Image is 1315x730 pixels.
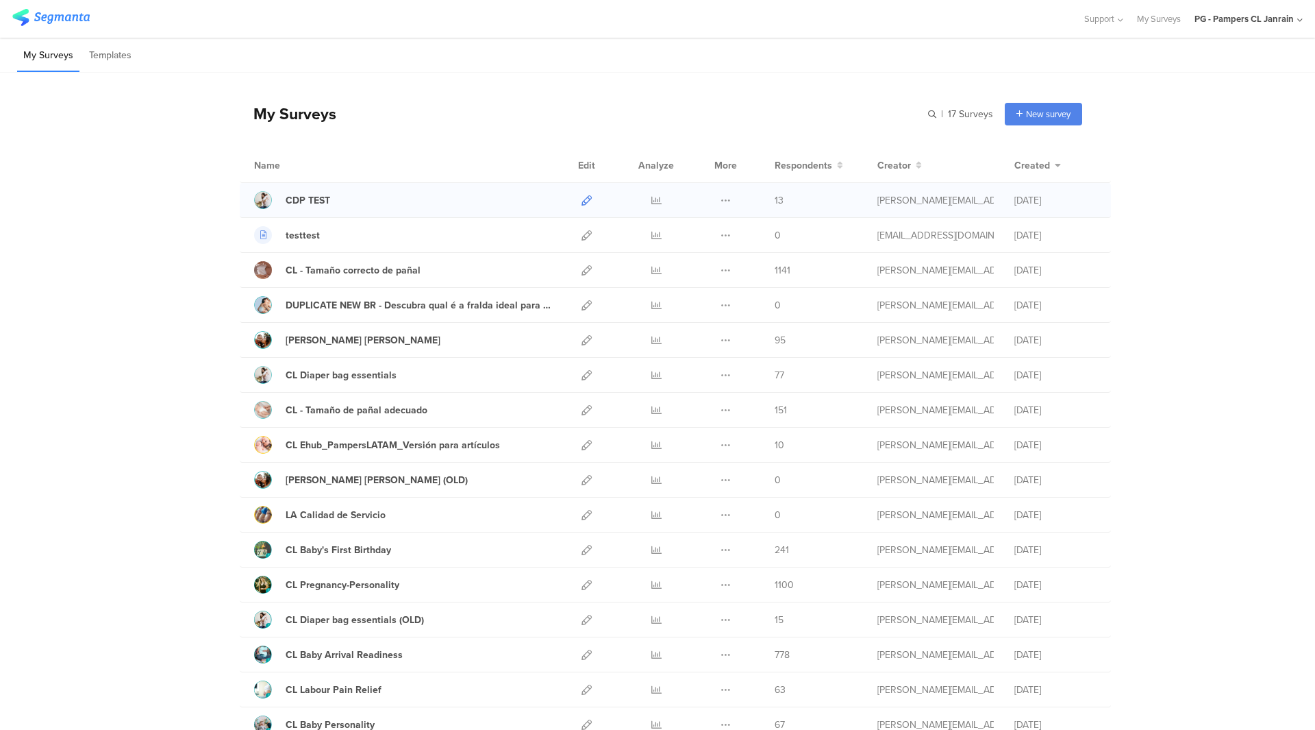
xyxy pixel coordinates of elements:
span: | [939,107,945,121]
div: [DATE] [1014,333,1097,348]
span: 10 [775,438,784,452]
span: 1141 [775,263,790,278]
span: Created [1014,158,1050,173]
span: Support [1084,12,1114,25]
div: [DATE] [1014,648,1097,662]
div: perez.ep@pg.com [877,403,994,417]
button: Creator [877,158,922,173]
a: CDP TEST [254,191,330,209]
div: CL Diaper bag essentials (OLD) [286,613,424,627]
div: Name [254,158,336,173]
div: [DATE] [1014,193,1097,208]
span: Respondents [775,158,832,173]
a: CL - Tamaño de pañal adecuado [254,401,427,419]
div: CL Ehub_PampersLATAM_Versión para artículos [286,438,500,452]
span: 95 [775,333,786,348]
span: 151 [775,403,787,417]
div: [DATE] [1014,543,1097,557]
a: CL - Tamaño correcto de pañal [254,261,421,279]
div: ernazarova.y@pg.com [877,648,994,662]
li: My Surveys [17,40,79,72]
div: CL Labour Pain Relief [286,683,381,697]
span: 77 [775,368,784,382]
div: CL Baby's First Birthday [286,543,391,557]
span: 0 [775,473,781,487]
a: testtest [254,226,320,244]
div: CDP TEST [286,193,330,208]
div: CL - Tamaño correcto de pañal [286,263,421,278]
a: CL Diaper bag essentials [254,366,397,384]
span: 0 [775,298,781,313]
div: perez.ep@pg.com [877,298,994,313]
div: perez.ep@pg.com [877,578,994,592]
span: 63 [775,683,786,697]
div: [DATE] [1014,403,1097,417]
button: Created [1014,158,1061,173]
div: ernazarova.y@pg.com [877,613,994,627]
div: [DATE] [1014,438,1097,452]
span: Creator [877,158,911,173]
div: DUPLICATE NEW BR - Descubra qual é a fralda ideal para o seu bebê! Full Complete Con Form [286,298,551,313]
a: CL Ehub_PampersLATAM_Versión para artículos [254,436,500,454]
div: [DATE] [1014,508,1097,522]
span: 778 [775,648,790,662]
div: My Surveys [240,102,336,125]
div: CL - Tamaño de pañal adecuado [286,403,427,417]
div: perez.ep@pg.com [877,333,994,348]
div: [DATE] [1014,298,1097,313]
div: [DATE] [1014,473,1097,487]
a: CL Pregnancy-Personality [254,576,399,594]
div: [DATE] [1014,228,1097,243]
div: [DATE] [1014,263,1097,278]
div: perez.ep@pg.com [877,473,994,487]
span: 1100 [775,578,794,592]
a: [PERSON_NAME] [PERSON_NAME] [254,331,440,349]
span: 13 [775,193,784,208]
a: [PERSON_NAME] [PERSON_NAME] (OLD) [254,471,468,489]
div: testtest [286,228,320,243]
div: perez.ep@pg.com [877,263,994,278]
a: CL Baby's First Birthday [254,541,391,559]
button: Respondents [775,158,843,173]
a: DUPLICATE NEW BR - Descubra qual é a fralda ideal para o seu bebê! Full Complete Con Form [254,296,551,314]
a: CL Labour Pain Relief [254,681,381,698]
div: [DATE] [1014,613,1097,627]
a: CL Baby Arrival Readiness [254,646,403,664]
div: perez.ep@pg.com [877,508,994,522]
span: 0 [775,508,781,522]
span: 241 [775,543,789,557]
div: dabrowski.d.3@pg.com [877,193,994,208]
div: CL Diaper bag essentials [286,368,397,382]
div: perez.ep@pg.com [877,368,994,382]
div: LA Calidad de Servicio [286,508,386,522]
span: New survey [1026,108,1070,121]
a: CL Diaper bag essentials (OLD) [254,611,424,629]
div: ernazarova.y@pg.com [877,683,994,697]
div: perez.ep@pg.com [877,438,994,452]
div: Analyze [636,148,677,182]
li: Templates [83,40,138,72]
span: 15 [775,613,784,627]
span: 0 [775,228,781,243]
span: 17 Surveys [948,107,993,121]
div: perez.ep@pg.com [877,543,994,557]
div: CL Verdadero o Falso [286,333,440,348]
div: CL Verdadero o Falso (OLD) [286,473,468,487]
div: CL Pregnancy-Personality [286,578,399,592]
div: [DATE] [1014,578,1097,592]
div: More [711,148,740,182]
div: Edit [572,148,601,182]
img: segmanta logo [12,9,90,26]
div: nart.a@pg.com [877,228,994,243]
div: PG - Pampers CL Janrain [1194,12,1294,25]
div: [DATE] [1014,683,1097,697]
div: [DATE] [1014,368,1097,382]
a: LA Calidad de Servicio [254,506,386,524]
div: CL Baby Arrival Readiness [286,648,403,662]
